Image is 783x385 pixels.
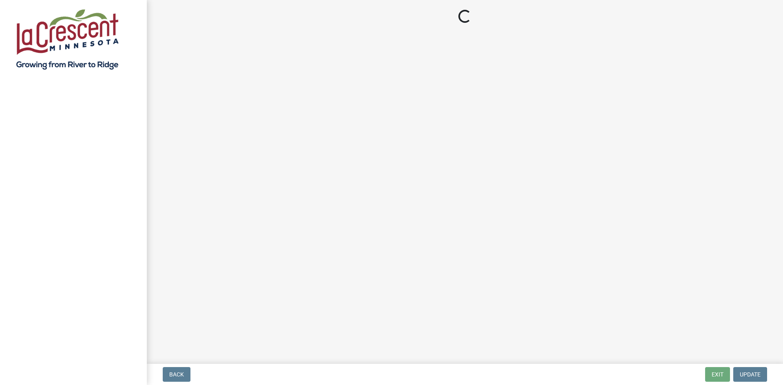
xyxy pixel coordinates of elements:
[163,367,190,382] button: Back
[733,367,767,382] button: Update
[169,371,184,378] span: Back
[16,9,119,70] img: City of La Crescent, Minnesota
[740,371,761,378] span: Update
[705,367,730,382] button: Exit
